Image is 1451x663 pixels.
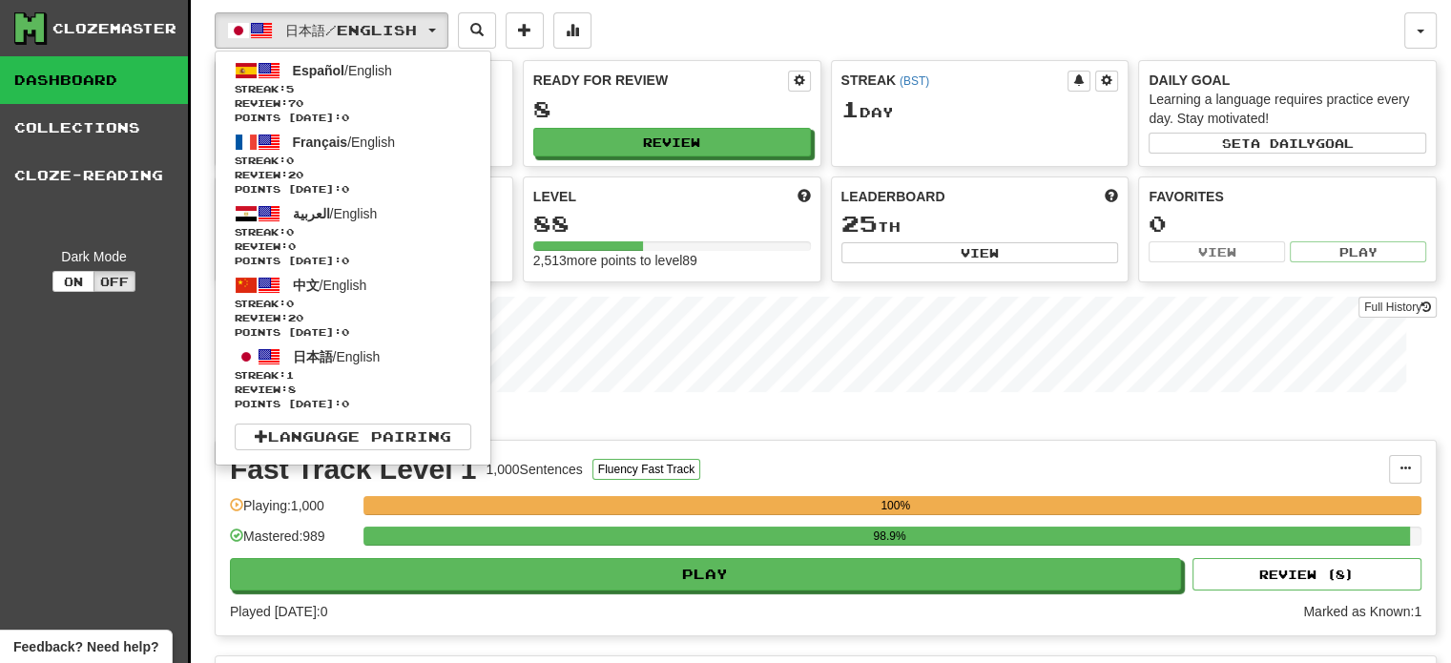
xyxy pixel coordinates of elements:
[1358,297,1437,318] a: Full History
[293,206,330,221] span: العربية
[841,212,1119,237] div: th
[506,12,544,49] button: Add sentence to collection
[93,271,135,292] button: Off
[1251,136,1316,150] span: a daily
[235,182,471,197] span: Points [DATE]: 0
[533,128,811,156] button: Review
[216,271,490,342] a: 中文/EnglishStreak:0 Review:20Points [DATE]:0
[235,297,471,311] span: Streak:
[1149,241,1285,262] button: View
[841,210,878,237] span: 25
[553,12,591,49] button: More stats
[293,206,378,221] span: / English
[286,298,294,309] span: 0
[235,96,471,111] span: Review: 70
[235,239,471,254] span: Review: 0
[230,527,354,558] div: Mastered: 989
[216,342,490,414] a: 日本語/EnglishStreak:1 Review:8Points [DATE]:0
[1149,212,1426,236] div: 0
[216,128,490,199] a: Français/EnglishStreak:0 Review:20Points [DATE]:0
[286,369,294,381] span: 1
[293,135,395,150] span: / English
[841,187,945,206] span: Leaderboard
[369,496,1421,515] div: 100%
[235,168,471,182] span: Review: 20
[216,199,490,271] a: العربية/EnglishStreak:0 Review:0Points [DATE]:0
[533,187,576,206] span: Level
[293,135,348,150] span: Français
[1303,602,1421,621] div: Marked as Known: 1
[293,278,320,293] span: 中文
[798,187,811,206] span: Score more points to level up
[1149,90,1426,128] div: Learning a language requires practice every day. Stay motivated!
[230,455,477,484] div: Fast Track Level 1
[533,251,811,270] div: 2,513 more points to level 89
[286,226,294,238] span: 0
[293,278,367,293] span: / English
[1149,71,1426,90] div: Daily Goal
[230,604,327,619] span: Played [DATE]: 0
[235,225,471,239] span: Streak:
[52,271,94,292] button: On
[487,460,583,479] div: 1,000 Sentences
[235,383,471,397] span: Review: 8
[533,212,811,236] div: 88
[286,83,294,94] span: 5
[900,74,929,88] a: (BST)
[293,63,344,78] span: Español
[230,496,354,528] div: Playing: 1,000
[293,349,381,364] span: / English
[14,247,174,266] div: Dark Mode
[235,111,471,125] span: Points [DATE]: 0
[235,397,471,411] span: Points [DATE]: 0
[369,527,1410,546] div: 98.9%
[52,19,176,38] div: Clozemaster
[216,56,490,128] a: Español/EnglishStreak:5 Review:70Points [DATE]:0
[215,12,448,49] button: 日本語/English
[293,63,392,78] span: / English
[841,71,1068,90] div: Streak
[533,97,811,121] div: 8
[286,155,294,166] span: 0
[215,411,1437,430] p: In Progress
[293,349,333,364] span: 日本語
[235,424,471,450] a: Language Pairing
[235,154,471,168] span: Streak:
[592,459,700,480] button: Fluency Fast Track
[285,22,417,38] span: 日本語 / English
[841,242,1119,263] button: View
[1149,187,1426,206] div: Favorites
[13,637,158,656] span: Open feedback widget
[1149,133,1426,154] button: Seta dailygoal
[458,12,496,49] button: Search sentences
[841,97,1119,122] div: Day
[235,311,471,325] span: Review: 20
[841,95,860,122] span: 1
[230,558,1181,590] button: Play
[235,325,471,340] span: Points [DATE]: 0
[1290,241,1426,262] button: Play
[235,82,471,96] span: Streak:
[235,254,471,268] span: Points [DATE]: 0
[235,368,471,383] span: Streak:
[1105,187,1118,206] span: This week in points, UTC
[1192,558,1421,590] button: Review (8)
[533,71,788,90] div: Ready for Review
